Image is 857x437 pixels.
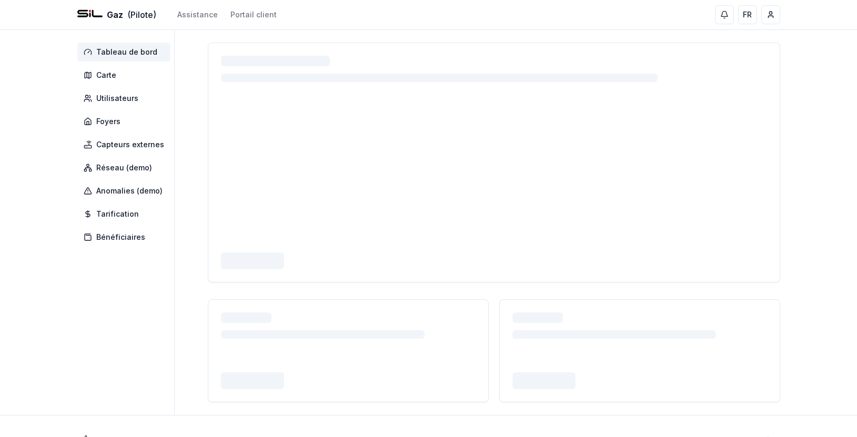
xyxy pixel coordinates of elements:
[77,89,175,108] a: Utilisateurs
[77,66,175,85] a: Carte
[77,205,175,223] a: Tarification
[77,228,175,247] a: Bénéficiaires
[177,9,218,20] a: Assistance
[96,162,152,173] span: Réseau (demo)
[77,181,175,200] a: Anomalies (demo)
[743,9,752,20] span: FR
[96,93,138,104] span: Utilisateurs
[738,5,757,24] button: FR
[96,209,139,219] span: Tarification
[96,47,157,57] span: Tableau de bord
[96,70,116,80] span: Carte
[77,135,175,154] a: Capteurs externes
[96,232,145,242] span: Bénéficiaires
[77,158,175,177] a: Réseau (demo)
[77,112,175,131] a: Foyers
[77,2,103,27] img: SIL - Gaz Logo
[96,116,120,127] span: Foyers
[77,43,175,62] a: Tableau de bord
[77,8,156,21] a: Gaz(Pilote)
[230,9,277,20] a: Portail client
[107,8,123,21] span: Gaz
[96,186,163,196] span: Anomalies (demo)
[96,139,164,150] span: Capteurs externes
[127,8,156,21] span: (Pilote)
